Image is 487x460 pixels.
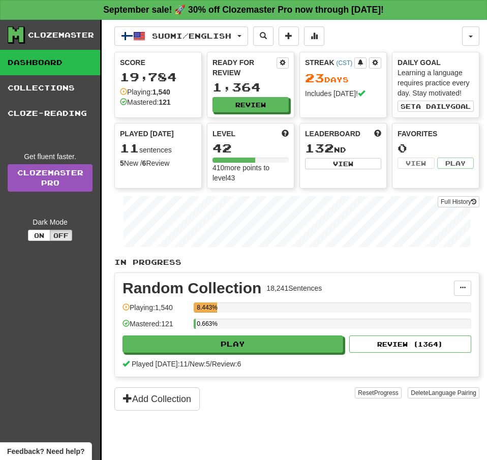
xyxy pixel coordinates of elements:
[8,164,93,192] a: ClozemasterPro
[212,360,241,368] span: Review: 6
[416,103,450,110] span: a daily
[120,129,174,139] span: Played [DATE]
[120,71,196,83] div: 19,784
[120,87,170,97] div: Playing:
[398,142,474,155] div: 0
[305,129,360,139] span: Leaderboard
[120,57,196,68] div: Score
[349,335,471,353] button: Review (1364)
[28,230,50,241] button: On
[305,142,381,155] div: nd
[8,217,93,227] div: Dark Mode
[120,158,196,168] div: New / Review
[212,81,289,94] div: 1,364
[120,142,196,155] div: sentences
[114,387,200,411] button: Add Collection
[408,387,479,398] button: DeleteLanguage Pairing
[197,302,217,313] div: 8.443%
[120,97,171,107] div: Mastered:
[398,101,474,112] button: Seta dailygoal
[374,389,399,396] span: Progress
[114,26,248,46] button: Suomi/English
[28,30,94,40] div: Clozemaster
[7,446,84,456] span: Open feedback widget
[282,129,289,139] span: Score more points to level up
[305,72,381,85] div: Day s
[305,88,381,99] div: Includes [DATE]!
[212,142,289,155] div: 42
[210,360,212,368] span: /
[305,71,324,85] span: 23
[429,389,476,396] span: Language Pairing
[142,159,146,167] strong: 6
[398,68,474,98] div: Learning a language requires practice every day. Stay motivated!
[266,283,322,293] div: 18,241 Sentences
[123,302,189,319] div: Playing: 1,540
[152,32,231,40] span: Suomi / English
[398,129,474,139] div: Favorites
[279,26,299,46] button: Add sentence to collection
[132,360,188,368] span: Played [DATE]: 11
[123,335,343,353] button: Play
[212,97,289,112] button: Review
[305,57,354,68] div: Streak
[355,387,401,398] button: ResetProgress
[153,88,170,96] strong: 1,540
[336,59,352,67] a: (CST)
[120,141,139,155] span: 11
[212,57,277,78] div: Ready for Review
[212,163,289,183] div: 410 more points to level 43
[398,57,474,68] div: Daily Goal
[438,196,479,207] button: Full History
[253,26,273,46] button: Search sentences
[398,158,435,169] button: View
[212,129,235,139] span: Level
[114,257,479,267] p: In Progress
[103,5,384,15] strong: September sale! 🚀 30% off Clozemaster Pro now through [DATE]!
[190,360,210,368] span: New: 5
[50,230,72,241] button: Off
[123,319,189,335] div: Mastered: 121
[159,98,170,106] strong: 121
[305,141,334,155] span: 132
[188,360,190,368] span: /
[305,158,381,169] button: View
[304,26,324,46] button: More stats
[437,158,474,169] button: Play
[8,151,93,162] div: Get fluent faster.
[374,129,381,139] span: This week in points, UTC
[120,159,124,167] strong: 5
[123,281,261,296] div: Random Collection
